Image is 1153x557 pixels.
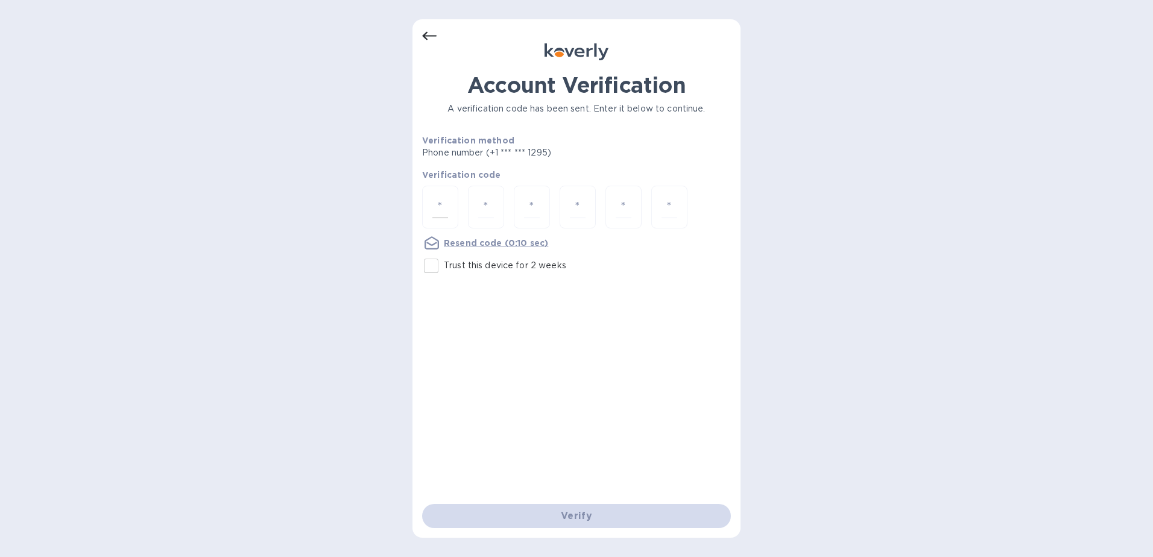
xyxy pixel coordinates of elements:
[444,259,566,272] p: Trust this device for 2 weeks
[422,136,514,145] b: Verification method
[422,169,731,181] p: Verification code
[422,102,731,115] p: A verification code has been sent. Enter it below to continue.
[422,146,643,159] p: Phone number (+1 *** *** 1295)
[444,238,548,248] u: Resend code (0:10 sec)
[422,72,731,98] h1: Account Verification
